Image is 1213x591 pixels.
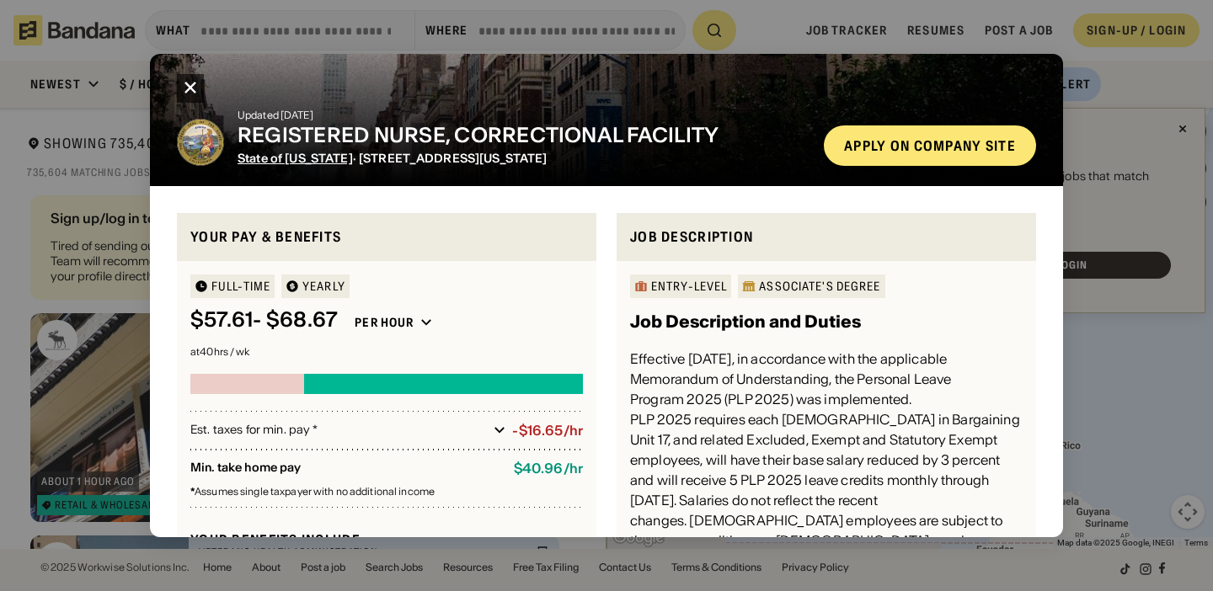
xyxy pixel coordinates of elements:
[190,422,487,439] div: Est. taxes for min. pay *
[190,308,338,333] div: $ 57.61 - $68.67
[355,315,414,330] div: Per hour
[844,139,1016,152] div: Apply on company site
[302,280,345,292] div: YEARLY
[190,487,583,497] div: Assumes single taxpayer with no additional income
[512,423,583,439] div: -$16.65/hr
[238,110,810,120] div: Updated [DATE]
[238,151,353,166] span: State of [US_STATE]
[177,119,224,166] img: State of California logo
[514,461,583,477] div: $ 40.96 / hr
[190,531,583,549] div: Your benefits include:
[630,226,1023,248] div: Job Description
[630,308,861,335] h3: Job Description and Duties
[651,280,727,292] div: Entry-Level
[238,124,810,148] div: REGISTERED NURSE, CORRECTIONAL FACILITY
[238,152,810,166] div: · [STREET_ADDRESS][US_STATE]
[211,280,270,292] div: Full-time
[759,280,880,292] div: Associate's Degree
[190,226,583,248] div: Your pay & benefits
[190,347,583,357] div: at 40 hrs / wk
[190,461,500,477] div: Min. take home pay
